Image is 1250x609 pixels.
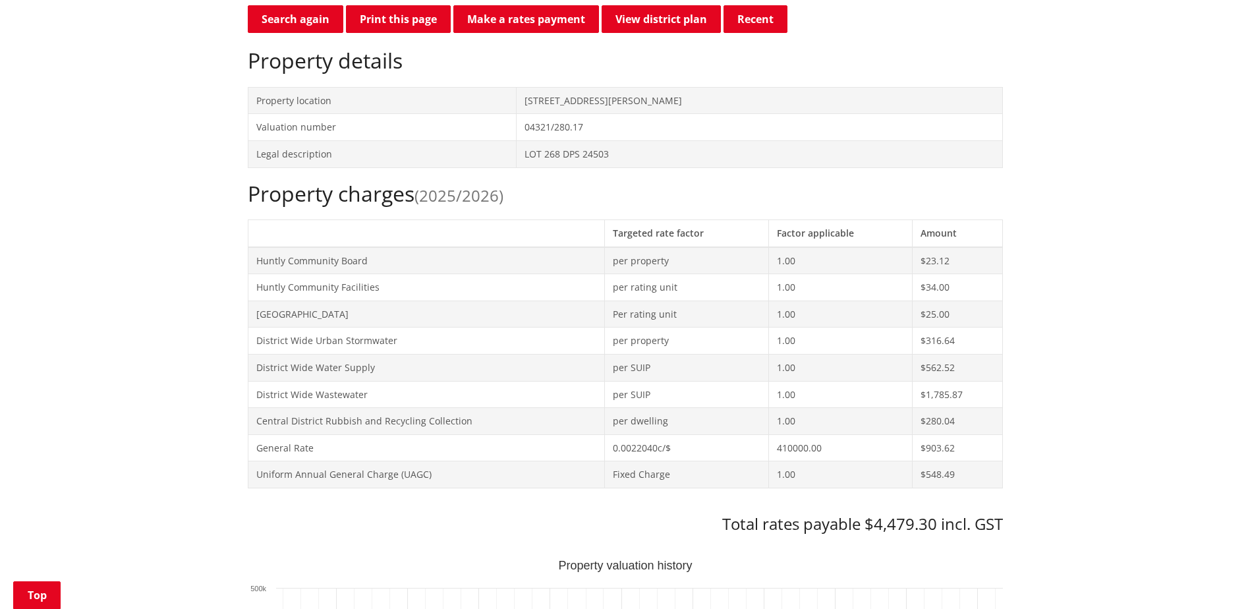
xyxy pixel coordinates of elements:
a: Search again [248,5,343,33]
td: 1.00 [769,274,913,301]
td: $25.00 [913,301,1002,328]
text: 500k [250,585,266,593]
td: 1.00 [769,381,913,408]
td: LOT 268 DPS 24503 [517,140,1002,167]
text: Property valuation history [558,559,692,572]
th: Amount [913,219,1002,246]
td: General Rate [248,434,604,461]
td: District Wide Water Supply [248,354,604,381]
td: $34.00 [913,274,1002,301]
a: Make a rates payment [453,5,599,33]
td: District Wide Urban Stormwater [248,328,604,355]
td: [STREET_ADDRESS][PERSON_NAME] [517,87,1002,114]
td: 1.00 [769,247,913,274]
iframe: Messenger Launcher [1189,554,1237,601]
td: $903.62 [913,434,1002,461]
td: $23.12 [913,247,1002,274]
td: 1.00 [769,301,913,328]
button: Print this page [346,5,451,33]
a: Top [13,581,61,609]
td: 1.00 [769,328,913,355]
td: per dwelling [604,408,769,435]
td: Huntly Community Facilities [248,274,604,301]
td: per rating unit [604,274,769,301]
td: per SUIP [604,354,769,381]
td: [GEOGRAPHIC_DATA] [248,301,604,328]
td: 1.00 [769,408,913,435]
button: Recent [724,5,787,33]
td: $562.52 [913,354,1002,381]
td: Uniform Annual General Charge (UAGC) [248,461,604,488]
td: 0.0022040c/$ [604,434,769,461]
td: 1.00 [769,354,913,381]
h2: Property charges [248,181,1003,206]
th: Factor applicable [769,219,913,246]
td: Central District Rubbish and Recycling Collection [248,408,604,435]
td: $280.04 [913,408,1002,435]
td: $548.49 [913,461,1002,488]
td: per SUIP [604,381,769,408]
h3: Total rates payable $4,479.30 incl. GST [248,515,1003,534]
td: 1.00 [769,461,913,488]
h2: Property details [248,48,1003,73]
td: Valuation number [248,114,517,141]
th: Targeted rate factor [604,219,769,246]
td: $1,785.87 [913,381,1002,408]
td: per property [604,247,769,274]
td: Legal description [248,140,517,167]
td: District Wide Wastewater [248,381,604,408]
td: 04321/280.17 [517,114,1002,141]
a: View district plan [602,5,721,33]
span: (2025/2026) [414,185,503,206]
td: 410000.00 [769,434,913,461]
td: Huntly Community Board [248,247,604,274]
td: Per rating unit [604,301,769,328]
td: Property location [248,87,517,114]
td: Fixed Charge [604,461,769,488]
td: per property [604,328,769,355]
td: $316.64 [913,328,1002,355]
